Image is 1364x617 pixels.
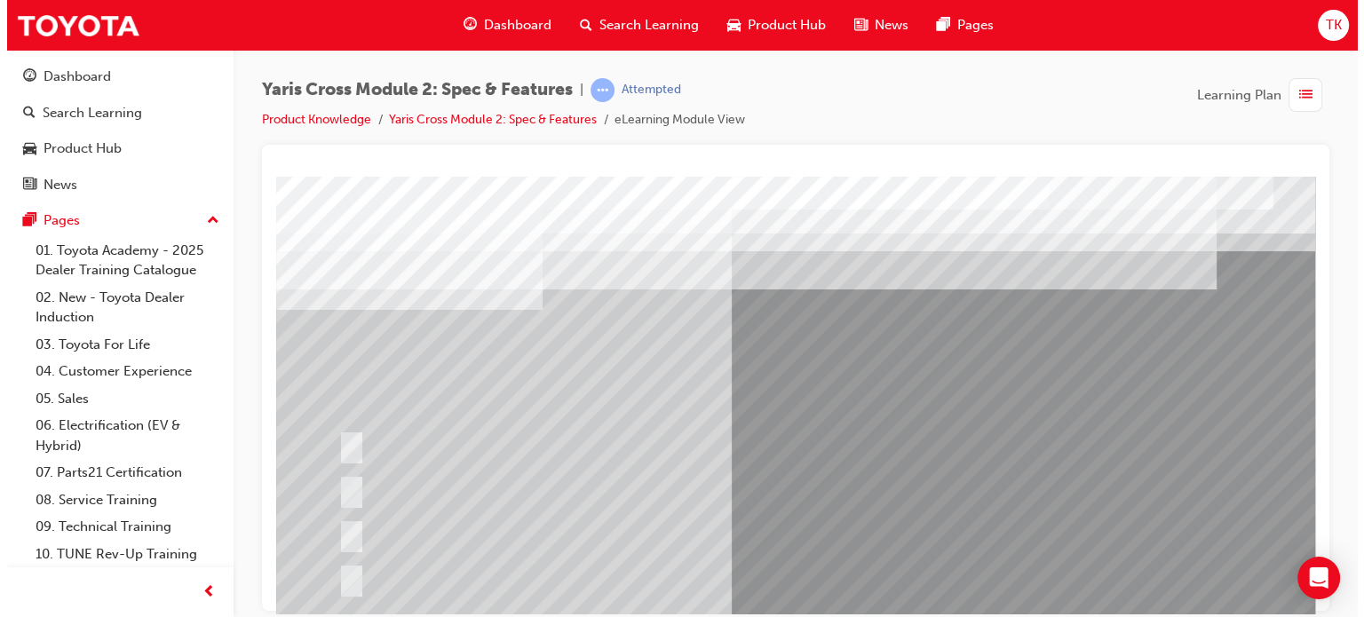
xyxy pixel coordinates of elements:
a: News [7,169,219,202]
span: Product Hub [741,15,819,36]
div: News [36,175,70,195]
button: Pages [7,204,219,237]
div: Pages [36,210,73,231]
span: learningRecordVerb_ATTEMPT-icon [583,78,607,102]
a: 08. Service Training [21,486,219,514]
a: pages-iconPages [916,7,1001,44]
div: Search Learning [36,103,135,123]
div: Attempted [615,82,674,99]
a: car-iconProduct Hub [706,7,833,44]
a: 09. Technical Training [21,513,219,541]
a: 02. New - Toyota Dealer Induction [21,284,219,331]
div: Open Intercom Messenger [1290,557,1333,599]
span: prev-icon [195,581,209,604]
a: 04. Customer Experience [21,358,219,385]
button: Learning Plan [1190,78,1322,112]
span: pages-icon [930,14,943,36]
a: Search Learning [7,97,219,130]
a: Product Hub [7,132,219,165]
span: car-icon [16,141,29,157]
img: Trak [9,5,133,45]
span: Learning Plan [1190,85,1274,106]
li: eLearning Module View [607,110,738,131]
a: Yaris Cross Module 2: Spec & Features [382,112,590,127]
span: up-icon [200,210,212,233]
a: 03. Toyota For Life [21,331,219,359]
span: list-icon [1292,84,1305,107]
a: 05. Sales [21,385,219,413]
span: car-icon [720,14,734,36]
a: news-iconNews [833,7,916,44]
span: News [868,15,901,36]
span: guage-icon [456,14,470,36]
button: TK [1311,10,1342,41]
span: news-icon [847,14,860,36]
span: Pages [950,15,987,36]
span: guage-icon [16,69,29,85]
a: Product Knowledge [255,112,364,127]
a: Dashboard [7,60,219,93]
div: Dashboard [36,67,104,87]
span: | [573,80,576,100]
a: 10. TUNE Rev-Up Training [21,541,219,568]
a: 07. Parts21 Certification [21,459,219,486]
span: TK [1318,15,1334,36]
a: guage-iconDashboard [442,7,559,44]
span: pages-icon [16,213,29,229]
span: Search Learning [592,15,692,36]
span: Dashboard [477,15,544,36]
div: Product Hub [36,138,115,159]
span: Yaris Cross Module 2: Spec & Features [255,80,566,100]
a: 01. Toyota Academy - 2025 Dealer Training Catalogue [21,237,219,284]
span: search-icon [16,106,28,122]
button: DashboardSearch LearningProduct HubNews [7,57,219,204]
span: news-icon [16,178,29,194]
span: search-icon [573,14,585,36]
a: search-iconSearch Learning [559,7,706,44]
a: 06. Electrification (EV & Hybrid) [21,412,219,459]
